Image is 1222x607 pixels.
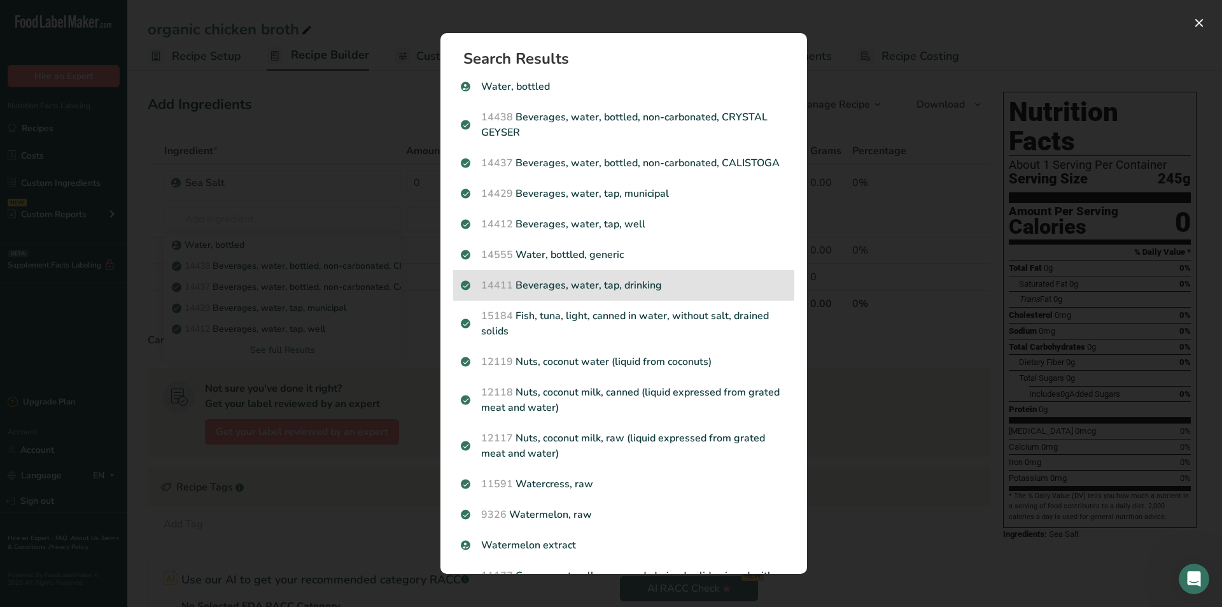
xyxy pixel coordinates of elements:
[461,568,787,599] p: Corn, sweet, yellow, canned, drained solids, rinsed with tap water
[461,217,787,232] p: Beverages, water, tap, well
[1179,564,1209,594] iframe: Intercom live chat
[481,278,513,292] span: 14411
[481,187,513,201] span: 14429
[481,309,513,323] span: 15184
[461,186,787,201] p: Beverages, water, tap, municipal
[463,51,794,66] h1: Search Results
[461,538,787,553] p: Watermelon extract
[481,248,513,262] span: 14555
[481,431,513,445] span: 12117
[461,79,787,94] p: Water, bottled
[481,508,507,522] span: 9326
[481,156,513,170] span: 14437
[461,155,787,171] p: Beverages, water, bottled, non-carbonated, CALISTOGA
[461,476,787,492] p: Watercress, raw
[481,355,513,369] span: 12119
[461,354,787,369] p: Nuts, coconut water (liquid from coconuts)
[481,569,513,583] span: 11177
[461,431,787,461] p: Nuts, coconut milk, raw (liquid expressed from grated meat and water)
[461,507,787,522] p: Watermelon, raw
[481,385,513,399] span: 12118
[461,385,787,415] p: Nuts, coconut milk, canned (liquid expressed from grated meat and water)
[481,110,513,124] span: 14438
[481,217,513,231] span: 14412
[461,247,787,262] p: Water, bottled, generic
[461,278,787,293] p: Beverages, water, tap, drinking
[461,308,787,339] p: Fish, tuna, light, canned in water, without salt, drained solids
[461,110,787,140] p: Beverages, water, bottled, non-carbonated, CRYSTAL GEYSER
[481,477,513,491] span: 11591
